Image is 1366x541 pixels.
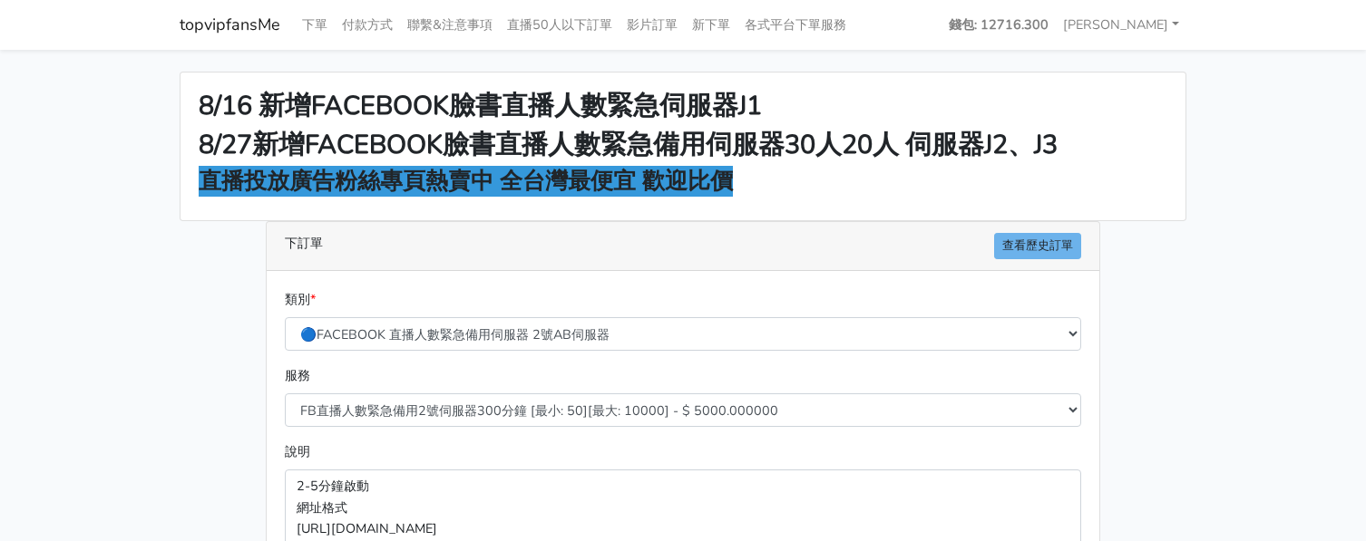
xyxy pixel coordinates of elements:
a: 查看歷史訂單 [994,233,1081,259]
a: 聯繫&注意事項 [400,7,500,43]
a: topvipfansMe [180,7,280,43]
strong: 8/27新增FACEBOOK臉書直播人數緊急備用伺服器30人20人 伺服器J2、J3 [199,127,1058,162]
strong: 8/16 新增FACEBOOK臉書直播人數緊急伺服器J1 [199,88,762,123]
label: 服務 [285,365,310,386]
a: 錢包: 12716.300 [942,7,1056,43]
a: [PERSON_NAME] [1056,7,1186,43]
label: 說明 [285,441,310,462]
a: 各式平台下單服務 [737,7,854,43]
a: 影片訂單 [620,7,685,43]
a: 付款方式 [335,7,400,43]
label: 類別 [285,289,316,310]
strong: 錢包: 12716.300 [949,15,1049,34]
a: 下單 [295,7,335,43]
strong: 直播投放廣告粉絲專頁熱賣中 全台灣最便宜 歡迎比價 [199,166,733,197]
a: 新下單 [685,7,737,43]
div: 下訂單 [267,222,1099,271]
a: 直播50人以下訂單 [500,7,620,43]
